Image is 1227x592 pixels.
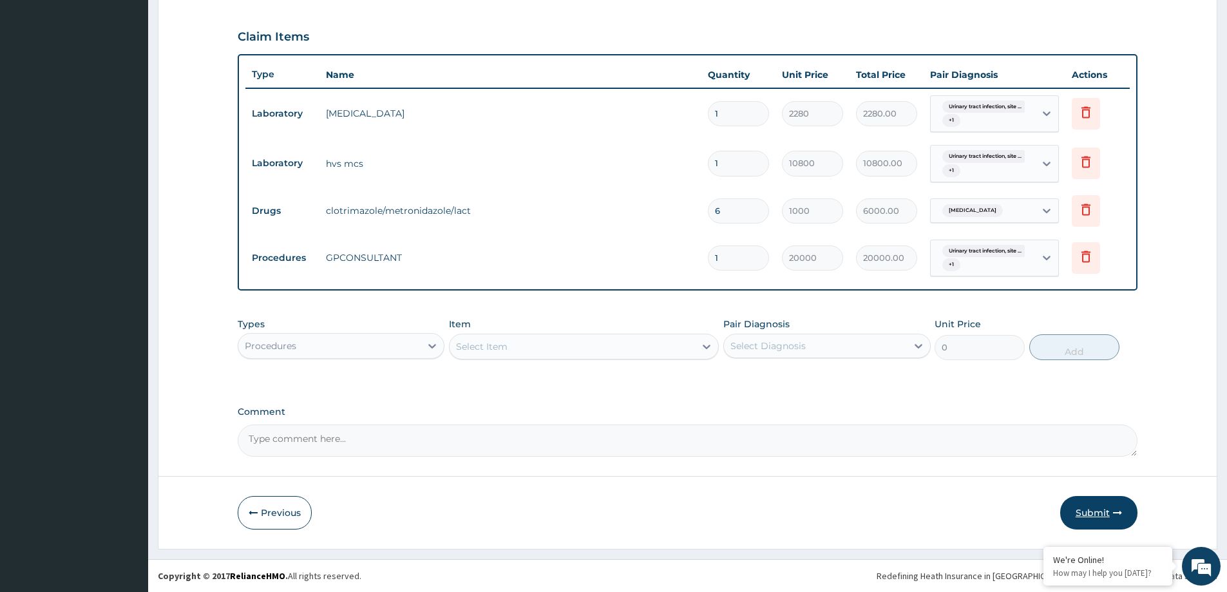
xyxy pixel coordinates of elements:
span: Urinary tract infection, site ... [942,245,1028,258]
div: Chat with us now [67,72,216,89]
th: Type [245,62,319,86]
span: Urinary tract infection, site ... [942,150,1028,163]
th: Name [319,62,701,88]
h3: Claim Items [238,30,309,44]
td: clotrimazole/metronidazole/lact [319,198,701,224]
th: Total Price [850,62,924,88]
td: hvs mcs [319,151,701,177]
td: Drugs [245,199,319,223]
label: Comment [238,406,1137,417]
span: [MEDICAL_DATA] [942,204,1003,217]
td: Procedures [245,246,319,270]
a: RelianceHMO [230,570,285,582]
span: We're online! [75,162,178,292]
span: Urinary tract infection, site ... [942,100,1028,113]
td: GPCONSULTANT [319,245,701,271]
th: Actions [1065,62,1130,88]
img: d_794563401_company_1708531726252_794563401 [24,64,52,97]
div: We're Online! [1053,554,1163,566]
div: Minimize live chat window [211,6,242,37]
button: Add [1029,334,1119,360]
label: Pair Diagnosis [723,318,790,330]
div: Procedures [245,339,296,352]
td: Laboratory [245,151,319,175]
th: Quantity [701,62,775,88]
span: + 1 [942,164,960,177]
label: Item [449,318,471,330]
td: [MEDICAL_DATA] [319,100,701,126]
div: Select Diagnosis [730,339,806,352]
div: Redefining Heath Insurance in [GEOGRAPHIC_DATA] using Telemedicine and Data Science! [877,569,1217,582]
textarea: Type your message and hit 'Enter' [6,352,245,397]
button: Previous [238,496,312,530]
th: Pair Diagnosis [924,62,1065,88]
label: Types [238,319,265,330]
footer: All rights reserved. [148,559,1227,592]
button: Submit [1060,496,1137,530]
p: How may I help you today? [1053,568,1163,578]
strong: Copyright © 2017 . [158,570,288,582]
span: + 1 [942,114,960,127]
span: + 1 [942,258,960,271]
th: Unit Price [775,62,850,88]
div: Select Item [456,340,508,353]
label: Unit Price [935,318,981,330]
td: Laboratory [245,102,319,126]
